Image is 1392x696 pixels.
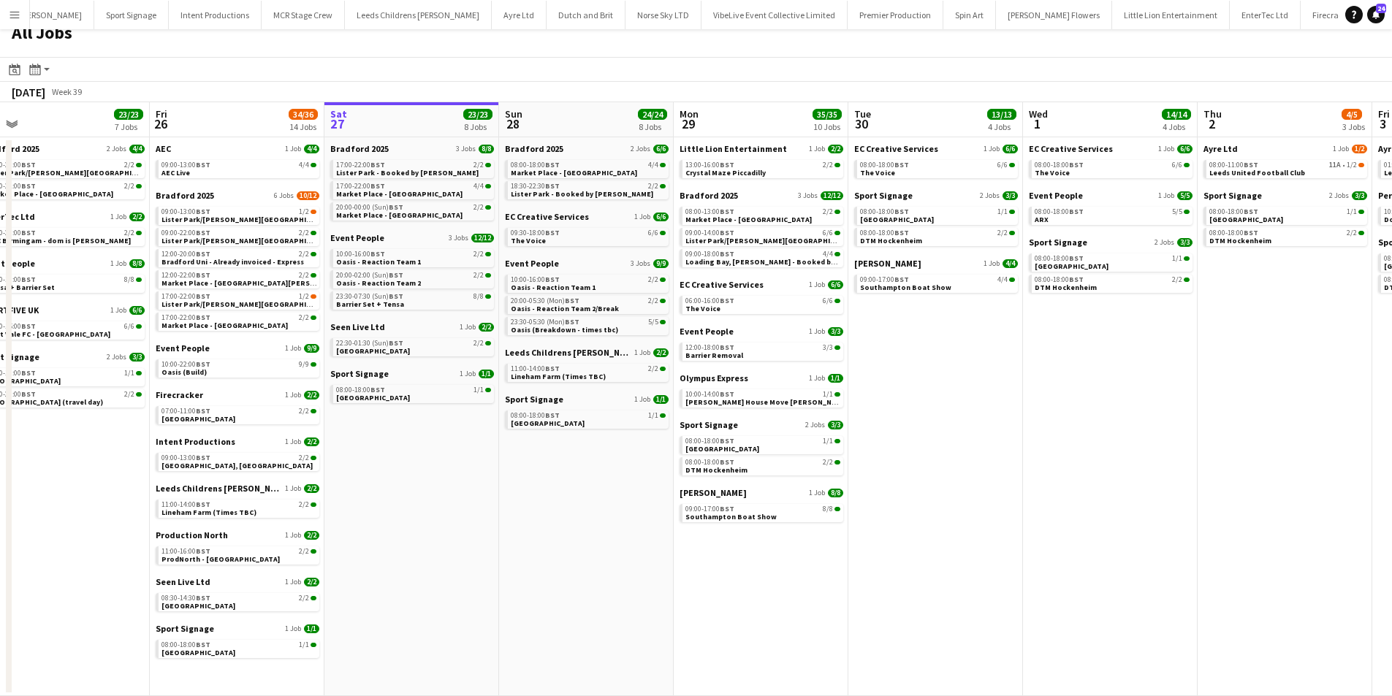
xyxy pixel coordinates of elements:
span: Week 39 [48,86,85,97]
span: 24 [1376,4,1386,13]
div: [DATE] [12,85,45,99]
button: MCR Stage Crew [262,1,345,29]
button: Premier Production [848,1,943,29]
a: 24 [1367,6,1385,23]
button: Dutch and Brit [547,1,625,29]
button: Spin Art [943,1,996,29]
button: Little Lion Entertainment [1112,1,1230,29]
button: Ayre Ltd [492,1,547,29]
button: [PERSON_NAME] [8,1,94,29]
button: Intent Productions [169,1,262,29]
button: Sport Signage [94,1,169,29]
button: Norse Sky LTD [625,1,701,29]
button: VibeLive Event Collective Limited [701,1,848,29]
button: EnterTec Ltd [1230,1,1301,29]
button: Firecracker [1301,1,1367,29]
button: Leeds Childrens [PERSON_NAME] [345,1,492,29]
button: [PERSON_NAME] Flowers [996,1,1112,29]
